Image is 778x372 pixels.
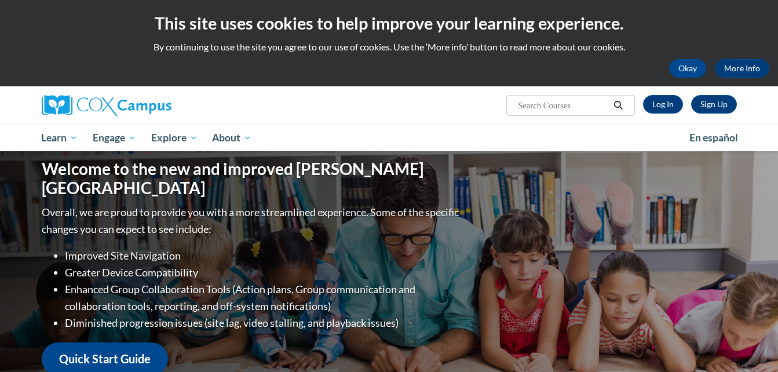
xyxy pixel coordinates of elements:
div: Main menu [24,125,754,151]
span: En español [689,132,738,144]
a: About [204,125,259,151]
button: Search [609,99,627,112]
p: Overall, we are proud to provide you with a more streamlined experience. Some of the specific cha... [42,204,462,238]
li: Diminished progression issues (site lag, video stalling, and playback issues) [65,315,462,331]
img: Cox Campus [42,95,171,116]
a: Explore [144,125,205,151]
h2: This site uses cookies to help improve your learning experience. [9,12,769,35]
h1: Welcome to the new and improved [PERSON_NAME][GEOGRAPHIC_DATA] [42,159,462,198]
span: Engage [93,131,136,145]
li: Improved Site Navigation [65,247,462,264]
span: About [212,131,251,145]
a: Cox Campus [42,95,262,116]
p: By continuing to use the site you agree to our use of cookies. Use the ‘More info’ button to read... [9,41,769,53]
a: More Info [715,59,769,78]
a: Learn [34,125,86,151]
span: Learn [41,131,78,145]
button: Okay [669,59,706,78]
a: Engage [85,125,144,151]
a: Log In [643,95,683,114]
a: En español [682,126,746,150]
li: Greater Device Compatibility [65,264,462,281]
span: Explore [151,131,198,145]
iframe: Button to launch messaging window [732,326,769,363]
input: Search Courses [517,99,609,112]
a: Register [691,95,737,114]
li: Enhanced Group Collaboration Tools (Action plans, Group communication and collaboration tools, re... [65,281,462,315]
